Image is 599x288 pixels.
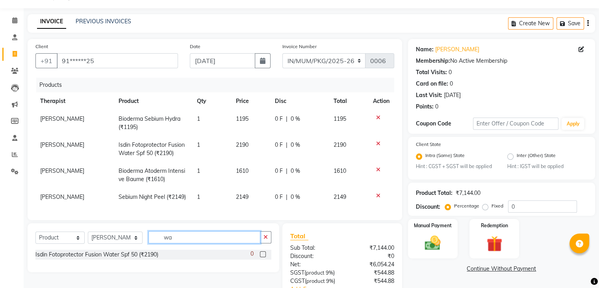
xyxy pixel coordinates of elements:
span: 0 F [275,115,283,123]
span: Bioderma Atoderm Intensive Baume (₹1610) [119,167,185,183]
th: Qty [192,92,231,110]
span: 1 [197,141,200,148]
span: CGST [290,277,305,284]
div: ₹0 [342,252,400,260]
button: Save [556,17,584,30]
span: 0 F [275,167,283,175]
span: 1610 [236,167,249,174]
label: Inter (Other) State [517,152,556,161]
div: Points: [416,103,434,111]
span: 0 % [291,167,300,175]
div: 0 [435,103,438,111]
span: 2149 [334,193,346,200]
th: Therapist [35,92,114,110]
span: SGST [290,269,304,276]
span: [PERSON_NAME] [40,115,84,122]
span: 9% [326,269,333,276]
span: 1 [197,193,200,200]
th: Total [329,92,368,110]
a: PREVIOUS INVOICES [76,18,131,25]
th: Action [368,92,394,110]
span: 1 [197,167,200,174]
div: [DATE] [444,91,461,99]
div: Coupon Code [416,120,473,128]
span: 2149 [236,193,249,200]
label: Manual Payment [414,222,452,229]
span: Total [290,232,308,240]
span: [PERSON_NAME] [40,193,84,200]
div: Net: [284,260,342,269]
th: Product [114,92,192,110]
label: Percentage [454,202,479,209]
span: [PERSON_NAME] [40,167,84,174]
input: Search or Scan [148,231,260,243]
span: product [306,269,325,276]
input: Search by Name/Mobile/Email/Code [57,53,178,68]
label: Intra (Same) State [425,152,465,161]
small: Hint : IGST will be applied [507,163,587,170]
div: 0 [450,80,453,88]
th: Price [231,92,270,110]
div: Last Visit: [416,91,442,99]
span: Isdin Fotoprotector Fusion Water Spf 50 (₹2190) [119,141,185,157]
span: [PERSON_NAME] [40,141,84,148]
div: Discount: [416,203,440,211]
button: +91 [35,53,57,68]
div: Membership: [416,57,450,65]
div: ₹7,144.00 [342,244,400,252]
a: [PERSON_NAME] [435,45,479,54]
div: Isdin Fotoprotector Fusion Water Spf 50 (₹2190) [35,251,158,259]
button: Create New [508,17,553,30]
span: 0 % [291,193,300,201]
small: Hint : CGST + SGST will be applied [416,163,496,170]
div: Discount: [284,252,342,260]
span: 1 [197,115,200,122]
div: ( ) [284,277,342,285]
div: Sub Total: [284,244,342,252]
div: ( ) [284,269,342,277]
span: | [286,167,287,175]
img: _cash.svg [420,234,445,252]
label: Client State [416,141,441,148]
span: 1195 [334,115,346,122]
div: Products [36,78,400,92]
span: 0 % [291,115,300,123]
a: Continue Without Payment [410,265,593,273]
input: Enter Offer / Coupon Code [473,118,559,130]
span: 0 F [275,193,283,201]
div: ₹7,144.00 [456,189,480,197]
div: Name: [416,45,434,54]
span: | [286,141,287,149]
span: | [286,115,287,123]
span: | [286,193,287,201]
label: Client [35,43,48,50]
th: Disc [270,92,329,110]
span: 2190 [334,141,346,148]
span: 1610 [334,167,346,174]
label: Invoice Number [282,43,317,50]
div: ₹544.88 [342,269,400,277]
img: _gift.svg [482,234,507,254]
div: Total Visits: [416,68,447,77]
button: Apply [562,118,584,130]
span: 0 [250,250,254,258]
span: 2190 [236,141,249,148]
div: ₹544.88 [342,277,400,285]
div: 0 [449,68,452,77]
div: No Active Membership [416,57,587,65]
span: 9% [326,278,334,284]
span: product [306,278,325,284]
span: Sebium Night Peel (₹2149) [119,193,186,200]
span: Bioderma Sebium Hydra (₹1195) [119,115,180,131]
a: INVOICE [37,15,66,29]
label: Redemption [481,222,508,229]
span: 1195 [236,115,249,122]
div: Card on file: [416,80,448,88]
label: Date [190,43,200,50]
div: ₹6,054.24 [342,260,400,269]
div: Product Total: [416,189,452,197]
label: Fixed [491,202,503,209]
span: 0 F [275,141,283,149]
span: 0 % [291,141,300,149]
